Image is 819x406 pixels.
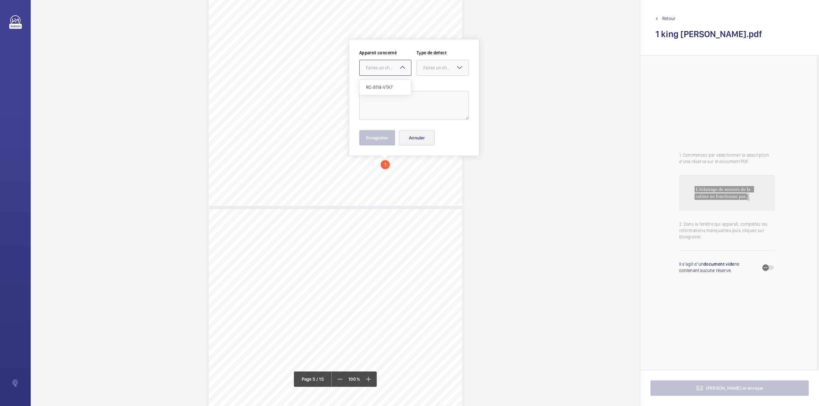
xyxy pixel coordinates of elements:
button: [PERSON_NAME] et envoyer [650,380,809,396]
span: 100 % [346,377,363,381]
div: 1 [381,160,390,169]
span: P a g e [369,215,381,219]
div: Page 5 / 15 [294,371,332,387]
span: RC-9114-VTA7 [366,84,405,90]
label: Description [359,81,469,87]
label: Type de defect [417,50,469,56]
span: W i l l i a m [311,215,330,219]
span: – [292,215,295,219]
ng-dropdown-panel: Options list [359,79,411,95]
button: Enregistrer [359,130,395,145]
button: Annuler [399,130,435,145]
span: 5 [382,215,384,219]
span: Dispatching / Grouping [209,215,243,219]
span: Retour [662,15,675,22]
div: Faites un choix [366,65,411,71]
label: Appareil concerné [359,50,411,56]
a: Retour [656,15,804,22]
p: Il s’agit d’un ne contenant aucune réserve. [679,261,759,274]
span: Number of floors served [209,215,245,219]
strong: document vide [704,262,735,267]
span: | [385,215,386,219]
span: S t r e e t , [331,215,348,219]
span: L o n d o n [349,215,367,219]
span: Controller within motor room adjacent to Lift C entrance [209,215,293,219]
span: 1 [296,215,298,219]
span: Destination Control (5 Car Group) [209,210,260,214]
div: Faites un choix [423,65,468,71]
span: System [209,220,220,224]
span: [PERSON_NAME] et envoyer [706,386,764,391]
span: MRL [209,225,216,229]
h2: 1 king william.pdf [656,28,804,40]
p: 2. Dans la fenêtre qui apparaît, complétez les informations manquantes puis cliquez sur Enregistrer. [679,221,775,240]
p: 1. Commencez par sélectionner la description d’une réserve sur le document PDF. [679,152,775,165]
span: K i n g [299,215,310,219]
span: 15 [387,215,391,219]
img: audit-report-lines-placeholder.png [679,175,775,211]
